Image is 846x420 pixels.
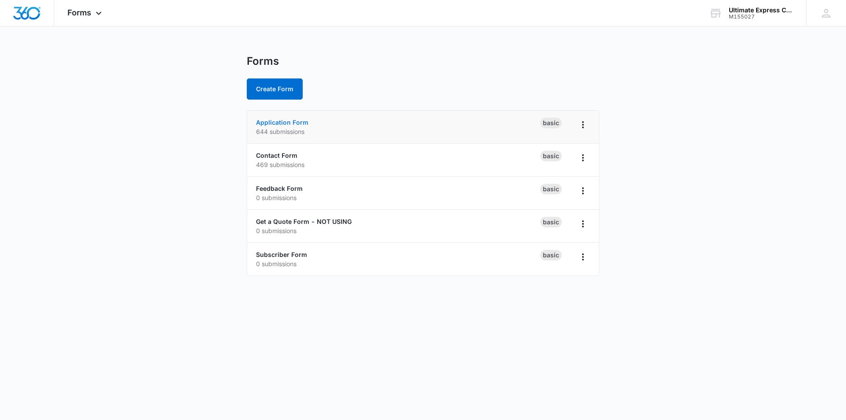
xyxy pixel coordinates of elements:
a: Feedback Form [256,185,303,192]
a: Contact Form [256,152,297,159]
p: 0 submissions [256,193,540,202]
div: Basic [540,217,562,227]
p: 0 submissions [256,226,540,235]
p: 0 submissions [256,259,540,268]
div: Basic [540,250,562,260]
button: Create Form [247,78,303,100]
div: Basic [540,151,562,161]
div: Basic [540,118,562,128]
a: Get a Quote Form - NOT USING [256,218,352,225]
a: Application Form [256,119,308,126]
button: Overflow Menu [576,184,590,198]
div: account id [729,14,793,20]
p: 644 submissions [256,127,540,136]
span: Forms [67,8,91,17]
button: Overflow Menu [576,151,590,165]
h1: Forms [247,55,279,68]
div: Basic [540,184,562,194]
div: account name [729,7,793,14]
a: Subscriber Form [256,251,307,258]
button: Overflow Menu [576,217,590,231]
button: Overflow Menu [576,250,590,264]
p: 469 submissions [256,160,540,169]
button: Overflow Menu [576,118,590,132]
